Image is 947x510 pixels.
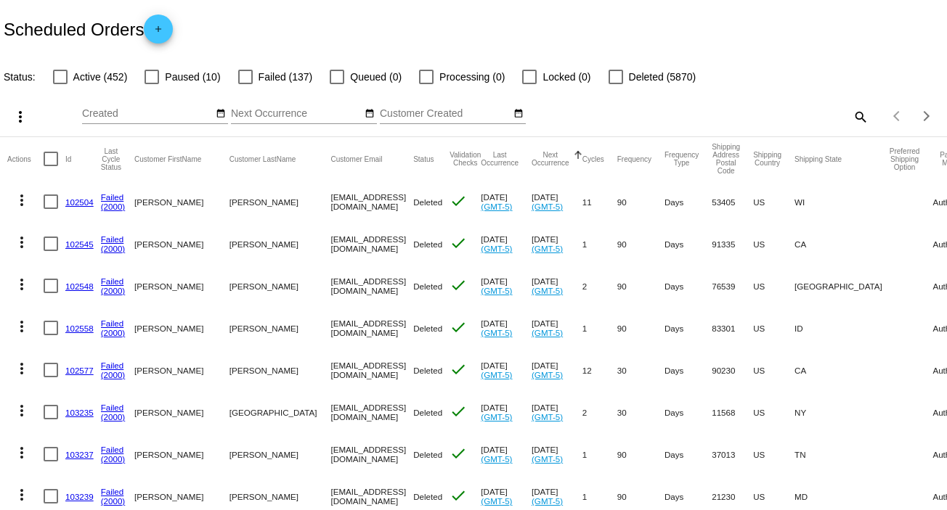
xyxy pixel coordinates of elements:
a: (GMT-5) [481,286,512,295]
span: Active (452) [73,68,128,86]
mat-cell: 11 [582,181,617,223]
a: (GMT-5) [481,496,512,506]
mat-cell: [PERSON_NAME] [229,223,331,265]
a: (2000) [101,454,126,464]
mat-icon: check [450,318,467,336]
a: (GMT-5) [532,454,563,464]
mat-cell: [PERSON_NAME] [134,181,229,223]
mat-cell: ID [794,307,890,349]
mat-cell: [PERSON_NAME] [229,349,331,391]
mat-cell: 1 [582,223,617,265]
button: Change sorting for FrequencyType [664,151,699,167]
mat-cell: 2 [582,265,617,307]
mat-cell: [DATE] [481,265,532,307]
mat-cell: [PERSON_NAME] [134,433,229,475]
input: Customer Created [380,108,511,120]
h2: Scheduled Orders [4,15,173,44]
mat-cell: CA [794,349,890,391]
mat-cell: [PERSON_NAME] [134,391,229,433]
span: Failed (137) [259,68,313,86]
span: Deleted [413,366,442,375]
a: Failed [101,445,124,454]
a: (GMT-5) [481,328,512,337]
mat-cell: 2 [582,391,617,433]
a: (GMT-5) [481,454,512,464]
span: Deleted (5870) [629,68,696,86]
mat-cell: [PERSON_NAME] [229,307,331,349]
input: Created [82,108,213,120]
mat-cell: [DATE] [532,307,582,349]
mat-header-cell: Validation Checks [450,137,481,181]
mat-icon: check [450,487,467,504]
mat-cell: 76539 [712,265,753,307]
a: (2000) [101,202,126,211]
mat-cell: [EMAIL_ADDRESS][DOMAIN_NAME] [330,391,413,433]
button: Change sorting for ShippingCountry [753,151,781,167]
mat-icon: check [450,192,467,210]
a: 103239 [65,492,94,501]
span: Queued (0) [350,68,402,86]
span: Processing (0) [439,68,505,86]
mat-cell: 1 [582,307,617,349]
mat-cell: Days [664,181,712,223]
mat-cell: [EMAIL_ADDRESS][DOMAIN_NAME] [330,349,413,391]
mat-icon: more_vert [12,108,29,126]
a: (2000) [101,328,126,337]
mat-cell: TN [794,433,890,475]
mat-cell: 1 [582,433,617,475]
mat-cell: US [753,391,794,433]
mat-cell: [DATE] [532,433,582,475]
mat-cell: [PERSON_NAME] [134,265,229,307]
a: (GMT-5) [532,286,563,295]
mat-icon: check [450,276,467,294]
a: 102504 [65,197,94,207]
span: Deleted [413,492,442,501]
mat-cell: 90 [617,181,664,223]
mat-cell: [EMAIL_ADDRESS][DOMAIN_NAME] [330,307,413,349]
mat-icon: more_vert [13,234,31,251]
mat-cell: [EMAIL_ADDRESS][DOMAIN_NAME] [330,223,413,265]
a: (GMT-5) [532,244,563,253]
mat-cell: 90 [617,307,664,349]
mat-cell: 30 [617,349,664,391]
mat-icon: date_range [365,108,375,120]
mat-cell: [GEOGRAPHIC_DATA] [794,265,890,307]
mat-cell: 90230 [712,349,753,391]
a: Failed [101,318,124,328]
mat-cell: [DATE] [532,391,582,433]
a: (2000) [101,370,126,379]
a: (2000) [101,412,126,421]
mat-cell: [EMAIL_ADDRESS][DOMAIN_NAME] [330,181,413,223]
a: (GMT-5) [481,202,512,211]
mat-cell: [PERSON_NAME] [134,349,229,391]
button: Change sorting for Status [413,155,434,163]
mat-cell: [PERSON_NAME] [229,181,331,223]
a: Failed [101,403,124,412]
a: 102577 [65,366,94,375]
button: Change sorting for NextOccurrenceUtc [532,151,569,167]
a: (GMT-5) [532,412,563,421]
button: Change sorting for PreferredShippingOption [890,147,920,171]
a: 102558 [65,324,94,333]
mat-cell: US [753,223,794,265]
mat-cell: 91335 [712,223,753,265]
a: Failed [101,234,124,244]
button: Change sorting for Frequency [617,155,651,163]
span: Status: [4,71,36,83]
mat-icon: check [450,234,467,252]
mat-cell: [DATE] [532,181,582,223]
mat-cell: [PERSON_NAME] [134,307,229,349]
a: 102548 [65,281,94,291]
mat-cell: [DATE] [532,223,582,265]
mat-cell: [EMAIL_ADDRESS][DOMAIN_NAME] [330,433,413,475]
a: Failed [101,487,124,496]
a: Failed [101,192,124,202]
mat-icon: more_vert [13,402,31,419]
mat-icon: add [150,24,167,41]
mat-cell: 12 [582,349,617,391]
mat-icon: check [450,403,467,420]
span: Deleted [413,197,442,207]
mat-cell: [DATE] [481,181,532,223]
mat-cell: [DATE] [481,223,532,265]
mat-cell: 83301 [712,307,753,349]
